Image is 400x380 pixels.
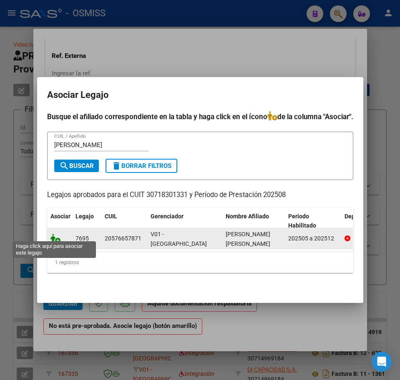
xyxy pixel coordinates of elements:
span: Borrar Filtros [111,162,171,170]
button: Buscar [54,160,99,172]
datatable-header-cell: Nombre Afiliado [222,207,285,235]
span: Buscar [59,162,94,170]
datatable-header-cell: Legajo [72,207,101,235]
span: 7695 [75,235,89,242]
div: 20576657871 [105,234,141,243]
div: 1 registros [47,252,353,273]
span: Periodo Habilitado [288,213,316,229]
p: Legajos aprobados para el CUIT 30718301331 y Período de Prestación 202508 [47,190,353,200]
div: Open Intercom Messenger [372,352,392,372]
mat-icon: delete [111,161,121,171]
mat-icon: search [59,161,69,171]
datatable-header-cell: Periodo Habilitado [285,207,341,235]
span: V01 - [GEOGRAPHIC_DATA] [151,231,207,247]
span: Nombre Afiliado [226,213,269,220]
h4: Busque el afiliado correspondiente en la tabla y haga click en el ícono de la columna "Asociar". [47,111,353,122]
h2: Asociar Legajo [47,87,353,103]
span: Dependencia [345,213,380,220]
span: ESCOBAR GONZALO ALEJO [226,231,270,247]
div: 202505 a 202512 [288,234,338,243]
span: Asociar [50,213,70,220]
datatable-header-cell: CUIL [101,207,147,235]
datatable-header-cell: Asociar [47,207,72,235]
span: Gerenciador [151,213,184,220]
button: Borrar Filtros [106,159,177,173]
datatable-header-cell: Gerenciador [147,207,222,235]
span: CUIL [105,213,117,220]
span: Legajo [75,213,94,220]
